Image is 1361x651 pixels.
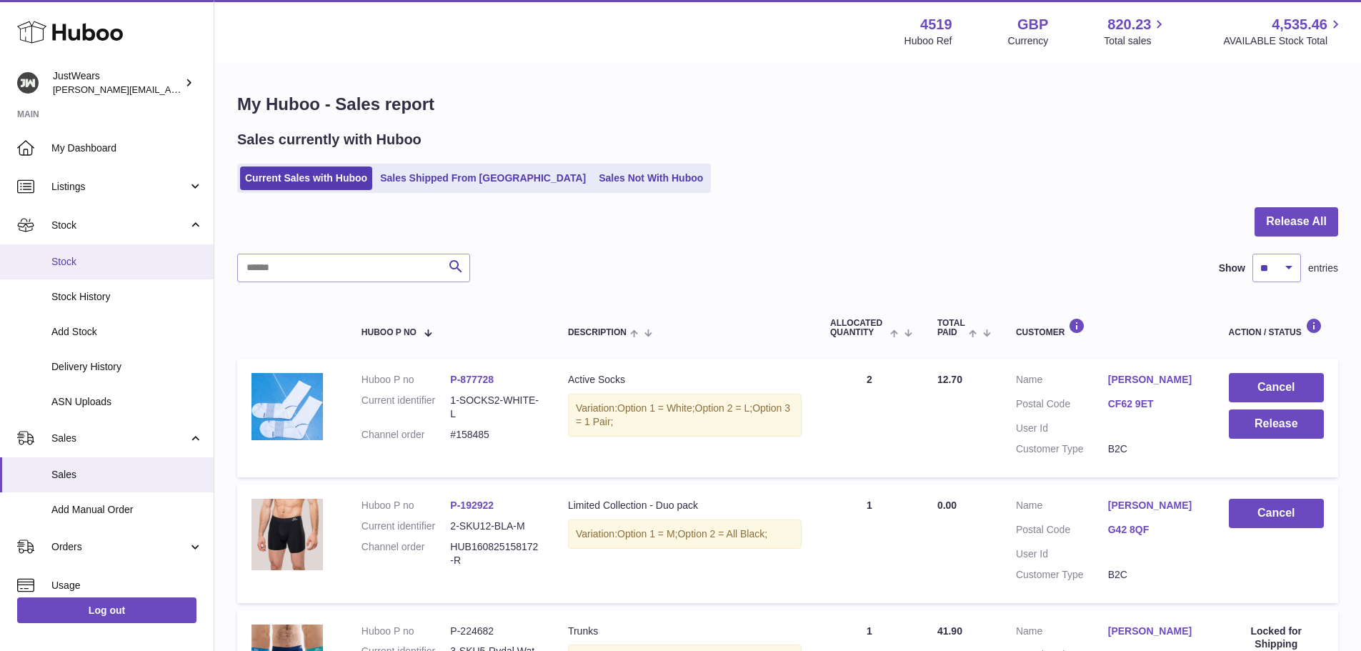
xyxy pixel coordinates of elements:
[362,373,451,387] dt: Huboo P no
[1108,442,1200,456] dd: B2C
[568,625,802,638] div: Trunks
[362,328,417,337] span: Huboo P no
[830,319,887,337] span: ALLOCATED Quantity
[937,500,957,511] span: 0.00
[1017,15,1048,34] strong: GBP
[51,290,203,304] span: Stock History
[1016,568,1108,582] dt: Customer Type
[450,540,539,567] dd: HUB160825158172-R
[1016,442,1108,456] dt: Customer Type
[1229,373,1324,402] button: Cancel
[51,579,203,592] span: Usage
[617,402,695,414] span: Option 1 = White;
[17,597,196,623] a: Log out
[51,503,203,517] span: Add Manual Order
[450,394,539,421] dd: 1-SOCKS2-WHITE-L
[920,15,952,34] strong: 4519
[1016,499,1108,516] dt: Name
[1104,15,1167,48] a: 820.23 Total sales
[568,373,802,387] div: Active Socks
[1108,625,1200,638] a: [PERSON_NAME]
[51,325,203,339] span: Add Stock
[1108,568,1200,582] dd: B2C
[1016,523,1108,540] dt: Postal Code
[816,484,923,603] td: 1
[362,520,451,533] dt: Current identifier
[617,528,677,540] span: Option 1 = M;
[17,72,39,94] img: josh@just-wears.com
[51,540,188,554] span: Orders
[1219,262,1245,275] label: Show
[51,255,203,269] span: Stock
[1104,34,1167,48] span: Total sales
[816,359,923,477] td: 2
[450,428,539,442] dd: #158485
[1107,15,1151,34] span: 820.23
[1108,397,1200,411] a: CF62 9ET
[1016,547,1108,561] dt: User Id
[594,167,708,190] a: Sales Not With Huboo
[1008,34,1049,48] div: Currency
[362,499,451,512] dt: Huboo P no
[568,499,802,512] div: Limited Collection - Duo pack
[937,625,962,637] span: 41.90
[251,499,323,570] img: 45191626282585.jpg
[51,432,188,445] span: Sales
[904,34,952,48] div: Huboo Ref
[450,520,539,533] dd: 2-SKU12-BLA-M
[362,394,451,421] dt: Current identifier
[362,625,451,638] dt: Huboo P no
[1223,15,1344,48] a: 4,535.46 AVAILABLE Stock Total
[237,93,1338,116] h1: My Huboo - Sales report
[237,130,422,149] h2: Sales currently with Huboo
[1308,262,1338,275] span: entries
[1272,15,1327,34] span: 4,535.46
[1229,499,1324,528] button: Cancel
[450,374,494,385] a: P-877728
[362,540,451,567] dt: Channel order
[1108,373,1200,387] a: [PERSON_NAME]
[362,428,451,442] dt: Channel order
[1016,373,1108,390] dt: Name
[1229,318,1324,337] div: Action / Status
[450,500,494,511] a: P-192922
[1016,422,1108,435] dt: User Id
[1108,523,1200,537] a: G42 8QF
[568,394,802,437] div: Variation:
[53,84,286,95] span: [PERSON_NAME][EMAIL_ADDRESS][DOMAIN_NAME]
[695,402,753,414] span: Option 2 = L;
[1108,499,1200,512] a: [PERSON_NAME]
[51,180,188,194] span: Listings
[677,528,767,540] span: Option 2 = All Black;
[251,373,323,439] img: 45191697208932.png
[1255,207,1338,237] button: Release All
[51,219,188,232] span: Stock
[375,167,591,190] a: Sales Shipped From [GEOGRAPHIC_DATA]
[51,395,203,409] span: ASN Uploads
[937,374,962,385] span: 12.70
[1016,625,1108,642] dt: Name
[51,468,203,482] span: Sales
[240,167,372,190] a: Current Sales with Huboo
[937,319,965,337] span: Total paid
[1223,34,1344,48] span: AVAILABLE Stock Total
[1016,318,1200,337] div: Customer
[568,520,802,549] div: Variation:
[1016,397,1108,414] dt: Postal Code
[568,328,627,337] span: Description
[1229,409,1324,439] button: Release
[53,69,181,96] div: JustWears
[51,360,203,374] span: Delivery History
[450,625,539,638] dd: P-224682
[51,141,203,155] span: My Dashboard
